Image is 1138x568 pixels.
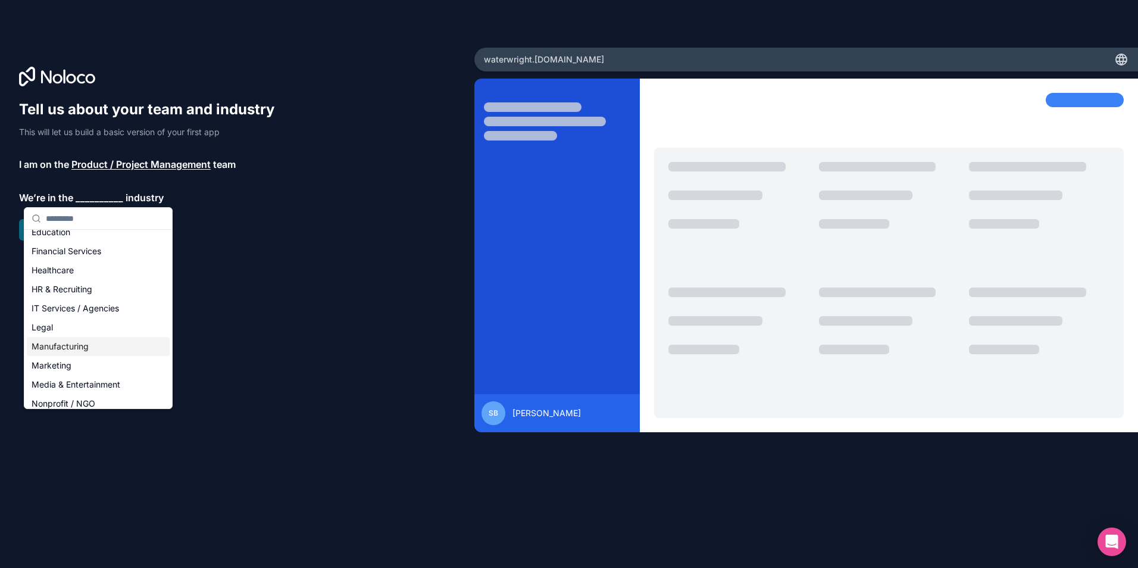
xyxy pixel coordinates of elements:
[213,157,236,171] span: team
[27,337,170,356] div: Manufacturing
[512,407,581,419] span: [PERSON_NAME]
[76,191,123,205] span: __________
[27,356,170,375] div: Marketing
[19,100,286,119] h1: Tell us about your team and industry
[27,394,170,413] div: Nonprofit / NGO
[489,408,498,418] span: SB
[27,261,170,280] div: Healthcare
[27,223,170,242] div: Education
[24,230,172,408] div: Suggestions
[19,126,286,138] p: This will let us build a basic version of your first app
[19,157,69,171] span: I am on the
[27,280,170,299] div: HR & Recruiting
[27,242,170,261] div: Financial Services
[27,375,170,394] div: Media & Entertainment
[126,191,164,205] span: industry
[19,191,73,205] span: We’re in the
[71,157,211,171] span: Product / Project Management
[27,318,170,337] div: Legal
[1098,528,1126,556] div: Open Intercom Messenger
[27,299,170,318] div: IT Services / Agencies
[484,54,604,65] span: waterwright .[DOMAIN_NAME]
